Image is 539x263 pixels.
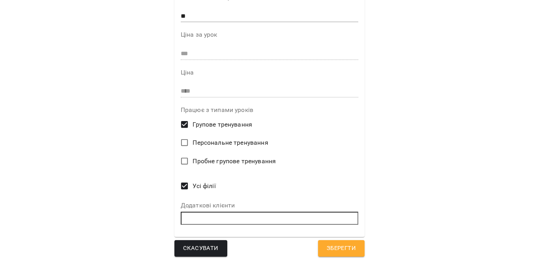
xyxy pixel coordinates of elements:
[318,240,365,257] button: Зберегти
[193,157,276,166] span: Пробне групове тренування
[183,243,219,254] span: Скасувати
[181,202,358,209] label: Додаткові клієнти
[181,69,358,76] label: Ціна
[181,32,358,38] label: Ціна за урок
[193,138,268,147] span: Персональне тренування
[327,243,356,254] span: Зберегти
[174,240,227,257] button: Скасувати
[193,181,215,191] span: Усі філії
[193,120,252,129] span: Групове тренування
[181,107,358,113] label: Працює з типами уроків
